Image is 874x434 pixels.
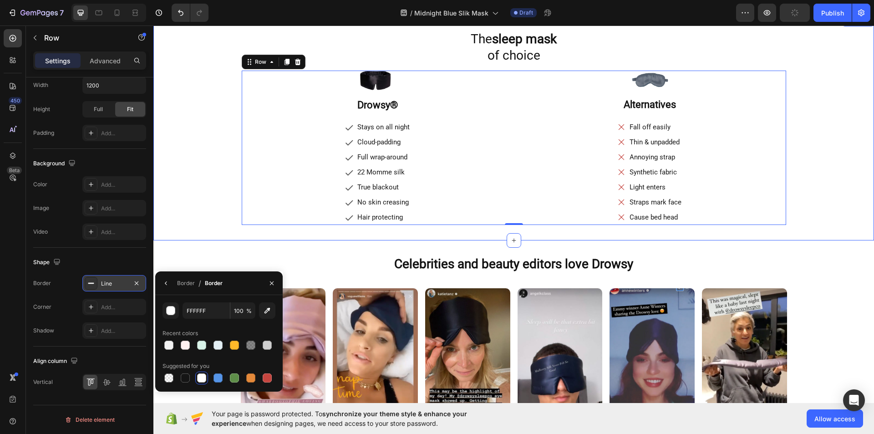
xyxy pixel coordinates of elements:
div: Shape [33,256,62,269]
div: Add... [101,228,144,236]
span: Full [94,105,103,113]
iframe: Design area [153,26,874,403]
strong: Alternatives [470,73,523,85]
div: Add... [101,129,144,138]
img: Drowsy_Black_Jade_Sleep_Mask_fe452f1c-6f5e-404f-91c1-caaa17e2364b.png [206,45,243,65]
div: Row [100,32,115,41]
p: Cloud-padding [204,111,256,123]
div: Border [205,279,223,287]
div: Suggested for you [163,362,209,370]
button: Allow access [807,409,863,428]
div: Color [33,180,47,189]
div: Delete element [65,414,115,425]
p: Thin & unpadded [476,111,528,123]
div: Publish [821,8,844,18]
span: % [246,307,252,315]
span: synchronize your theme style & enhance your experience [212,410,467,427]
div: Add... [101,303,144,311]
p: 22 Momme silk [204,141,256,153]
span: Midnight Blue Slik Mask [414,8,488,18]
img: Drowsy-Sleep-Co-Fans-08.jpg [456,263,541,414]
p: Cause bed head [476,186,528,198]
div: Padding [33,129,54,137]
div: Vertical [33,378,53,386]
img: Drowsy-Sleep-Co-Fans-06.jpg [272,263,357,414]
p: Annoying strap [476,126,528,138]
div: Add... [101,181,144,189]
p: Settings [45,56,71,66]
p: 7 [60,7,64,18]
div: Recent colors [163,329,198,337]
span: Allow access [814,414,855,424]
span: Draft [519,9,533,17]
img: Poor_quality_comparison_sleep_mask_bb18dcf2-abae-4f5b-ada5-03895356df03.png [478,45,515,65]
button: Publish [813,4,852,22]
div: Corner [33,303,51,311]
p: True blackout [204,156,256,168]
img: Drowsy-Sleep-Co-Fans-05.jpg [179,263,264,414]
div: Line [101,280,127,288]
input: Eg: FFFFFF [183,302,230,319]
input: Auto [83,77,146,93]
p: Hair protecting [204,186,256,198]
img: Drowsy-Sleep-Co-Fans-04.jpg [87,263,173,414]
span: / [198,278,201,289]
div: Border [177,279,195,287]
div: Beta [7,167,22,174]
p: No skin creasing [204,171,256,183]
div: Image [33,204,49,212]
button: Delete element [33,413,146,427]
span: Your page is password protected. To when designing pages, we need access to your store password. [212,409,503,428]
p: Stays on all night [204,96,256,108]
p: Fall off easily [476,96,528,108]
div: Align column [33,355,80,368]
span: Fit [127,105,133,113]
img: Drowsy-Sleep-Co-Fans-12_b1d74f57-4c7b-47c8-be24-76718249dfc0.jpg [364,263,449,414]
strong: Drowsy® [204,74,244,85]
div: Open Intercom Messenger [843,389,865,411]
div: Border [33,279,51,287]
div: Undo/Redo [172,4,208,22]
button: 7 [4,4,68,22]
div: Add... [101,327,144,335]
img: Drowsy-Sleep-Co-Fans-10.jpg [549,263,634,414]
h2: Celebrities and beauty editors love Drowsy [87,230,634,248]
div: Background [33,158,77,170]
p: Synthetic fabric [476,141,528,153]
div: Add... [101,204,144,213]
p: Advanced [90,56,121,66]
p: Row [44,32,122,43]
div: Height [33,105,50,113]
p: Light enters [476,156,528,168]
div: Width [33,81,48,89]
div: Shadow [33,327,54,335]
div: Video [33,228,48,236]
div: 450 [9,97,22,104]
p: Full wrap-around [204,126,256,138]
p: Straps mark face [476,171,528,183]
span: / [410,8,412,18]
